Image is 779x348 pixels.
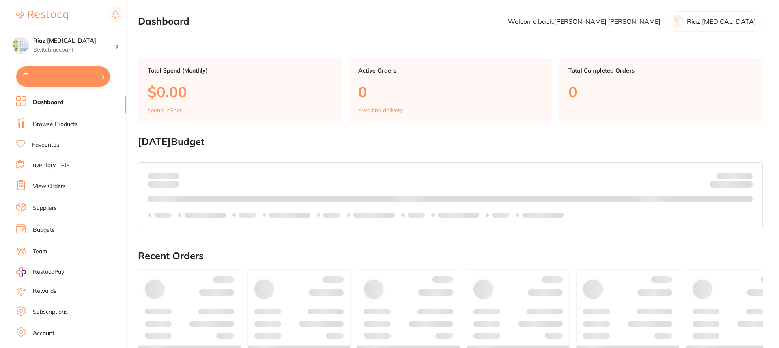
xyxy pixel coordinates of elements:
[31,161,69,169] a: Inventory Lists
[738,182,753,190] strong: $0.00
[737,172,753,179] strong: $NaN
[508,18,661,25] p: Welcome back, [PERSON_NAME] [PERSON_NAME]
[185,212,226,218] p: Labels extended
[358,83,543,100] p: 0
[32,141,59,149] a: Favourites
[148,67,332,74] p: Total Spend (Monthly)
[13,37,29,53] img: Riaz Dental Surgery
[239,212,256,218] p: Labels
[138,136,763,147] h2: [DATE] Budget
[148,173,179,179] p: Spent:
[353,212,395,218] p: Labels extended
[33,98,64,107] a: Dashboard
[33,268,64,276] span: RestocqPay
[269,212,310,218] p: Labels extended
[358,107,403,113] p: Awaiting delivery
[323,212,340,218] p: Labels
[148,179,179,189] p: month
[165,172,179,179] strong: $0.00
[138,16,189,27] h2: Dashboard
[148,83,332,100] p: $0.00
[349,58,553,123] a: Active Orders0Awaiting delivery
[492,212,509,218] p: Labels
[710,179,753,189] p: Remaining:
[33,287,56,295] a: Rewards
[33,37,115,45] h4: Riaz Dental Surgery
[138,58,342,123] a: Total Spend (Monthly)$0.00spend inSept
[16,6,68,25] a: Restocq Logo
[148,107,182,113] p: spend in Sept
[155,212,172,218] p: Labels
[33,329,54,337] a: Account
[33,204,57,212] a: Suppliers
[358,67,543,74] p: Active Orders
[16,267,26,277] img: RestocqPay
[687,18,756,25] p: Riaz [MEDICAL_DATA]
[408,212,425,218] p: Labels
[16,11,68,20] img: Restocq Logo
[33,226,55,234] a: Budgets
[522,212,564,218] p: Labels extended
[568,83,753,100] p: 0
[138,250,763,262] h2: Recent Orders
[438,212,479,218] p: Labels extended
[717,173,753,179] p: Budget:
[568,67,753,74] p: Total Completed Orders
[33,248,47,256] a: Team
[33,120,78,128] a: Browse Products
[559,58,763,123] a: Total Completed Orders0
[33,308,68,316] a: Subscriptions
[33,182,66,190] a: View Orders
[33,46,115,54] p: Switch account
[16,267,64,277] a: RestocqPay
